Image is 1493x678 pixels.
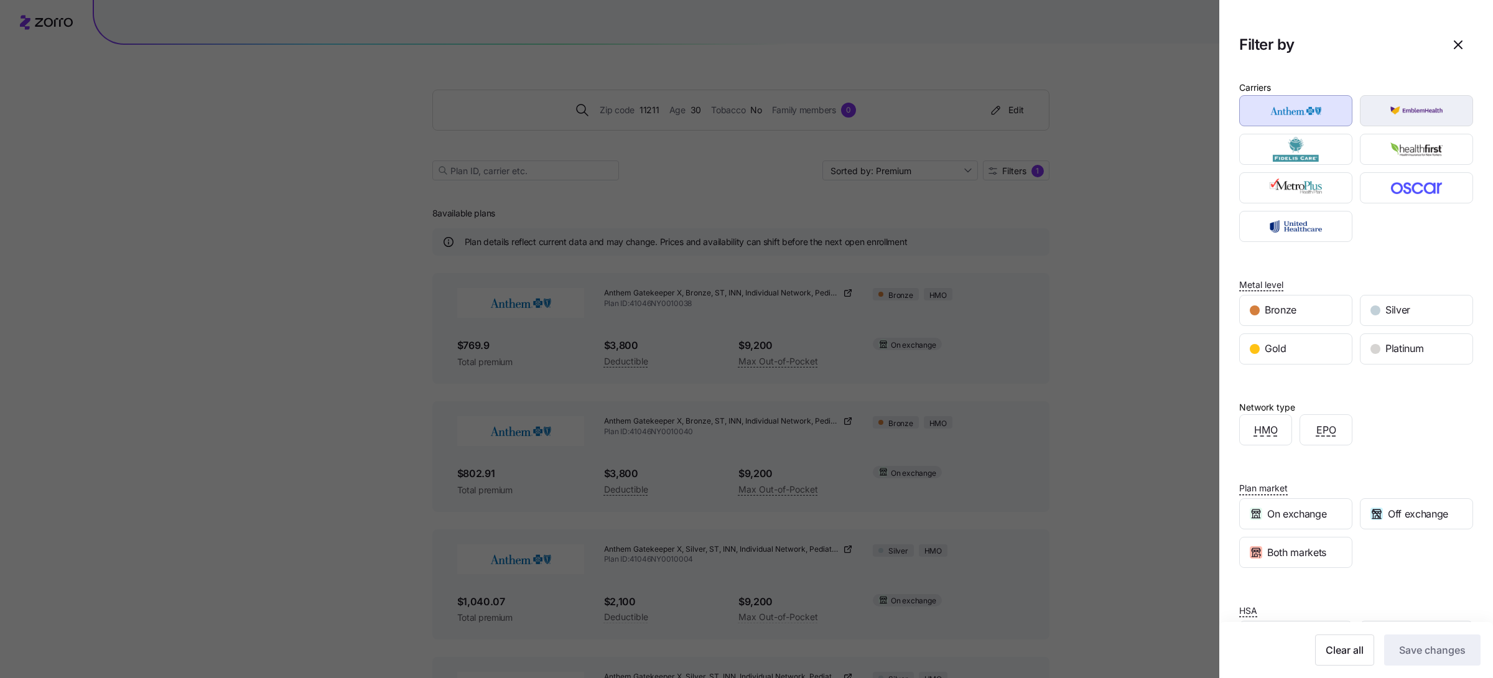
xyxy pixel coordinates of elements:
button: Clear all [1315,634,1374,666]
span: HSA [1239,605,1257,617]
span: Silver [1385,302,1410,318]
span: Gold [1265,341,1286,356]
span: EPO [1316,422,1336,438]
span: HMO [1254,422,1278,438]
img: EmblemHealth [1371,98,1463,123]
span: Off exchange [1388,506,1448,522]
span: Bronze [1265,302,1296,318]
span: Both markets [1267,545,1326,560]
h1: Filter by [1239,35,1433,54]
button: Save changes [1384,634,1481,666]
div: Network type [1239,401,1295,414]
div: Carriers [1239,81,1271,95]
span: Platinum [1385,341,1423,356]
span: Plan market [1239,482,1288,495]
img: Anthem [1250,98,1342,123]
span: Metal level [1239,279,1283,291]
span: Save changes [1399,643,1466,657]
img: UnitedHealthcare [1250,214,1342,239]
img: HealthFirst [1371,137,1463,162]
span: Clear all [1326,643,1364,657]
img: Oscar [1371,175,1463,200]
img: Fidelis Care [1250,137,1342,162]
img: MetroPlus Health Plan [1250,175,1342,200]
span: On exchange [1267,506,1326,522]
